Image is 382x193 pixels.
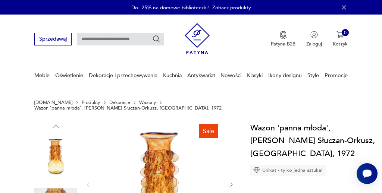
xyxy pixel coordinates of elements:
img: Ikonka użytkownika [310,31,318,38]
button: 0Koszyk [333,31,348,47]
a: Dekoracje i przechowywanie [89,63,157,88]
a: Ikony designu [268,63,302,88]
a: Ikona medaluPatyna B2B [271,31,295,47]
a: Dekoracje [109,100,130,105]
img: Ikona koszyka [336,31,344,38]
p: Patyna B2B [271,41,295,47]
iframe: Smartsupp widget button [357,163,378,184]
a: Style [307,63,319,88]
a: Sprzedawaj [34,37,71,42]
a: Wazony [139,100,156,105]
a: Klasyki [247,63,263,88]
a: Nowości [220,63,241,88]
p: Koszyk [333,41,348,47]
div: Sale [199,124,218,138]
button: Zaloguj [306,31,322,47]
img: Patyna - sklep z meblami i dekoracjami vintage [185,20,210,57]
h1: Wazon 'panna młoda', [PERSON_NAME] Słuczan-Orkusz, [GEOGRAPHIC_DATA], 1972 [250,121,376,160]
a: Kuchnia [163,63,182,88]
img: Zdjęcie produktu Wazon 'panna młoda', J. Słuczan-Orkusz, Kraków, 1972 [34,135,77,178]
a: Oświetlenie [55,63,83,88]
button: Sprzedawaj [34,33,71,45]
a: Zobacz produkty [212,4,251,11]
a: Meble [34,63,50,88]
div: 0 [342,29,349,37]
a: Antykwariat [187,63,215,88]
a: [DOMAIN_NAME] [34,100,72,105]
p: Zaloguj [306,41,322,47]
button: Szukaj [152,35,160,43]
img: Ikona diamentu [253,167,260,174]
p: Wazon 'panna młoda', [PERSON_NAME] Słuczan-Orkusz, [GEOGRAPHIC_DATA], 1972 [34,105,222,111]
img: Ikona medalu [279,31,287,39]
button: Patyna B2B [271,31,295,47]
a: Promocje [325,63,348,88]
div: Unikat - tylko jedna sztuka! [250,165,326,176]
p: Do -25% na domowe biblioteczki! [131,4,209,11]
a: Produkty [82,100,100,105]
